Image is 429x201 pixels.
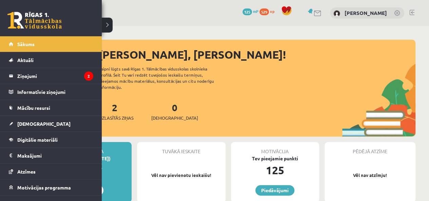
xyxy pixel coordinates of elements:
legend: Ziņojumi [17,68,93,84]
div: Motivācija [231,142,319,155]
a: Atzīmes [9,164,93,179]
div: Tuvākā ieskaite [137,142,225,155]
a: 125 mP [242,8,258,14]
a: Piedāvājumi [255,185,294,196]
a: Motivācijas programma [9,180,93,195]
div: Laipni lūgts savā Rīgas 1. Tālmācības vidusskolas skolnieka profilā. Šeit Tu vari redzēt tuvojošo... [99,66,226,90]
a: Rīgas 1. Tālmācības vidusskola [7,12,62,29]
a: Mācību resursi [9,100,93,116]
span: Aktuāli [17,57,34,63]
div: Tev pieejamie punkti [231,155,319,162]
div: Pēdējā atzīme [325,142,415,155]
a: Digitālie materiāli [9,132,93,147]
a: Maksājumi [9,148,93,163]
span: Mācību resursi [17,105,50,111]
img: Fjodors Latatujevs [333,10,340,17]
span: [DEMOGRAPHIC_DATA] [151,115,198,121]
span: Digitālie materiāli [17,137,58,143]
a: 0[DEMOGRAPHIC_DATA] [151,101,198,121]
a: [DEMOGRAPHIC_DATA] [9,116,93,132]
i: 2 [84,72,93,81]
span: Motivācijas programma [17,184,71,190]
p: Vēl nav pievienotu ieskaišu! [140,172,222,179]
legend: Informatīvie ziņojumi [17,84,93,100]
a: Aktuāli [9,52,93,68]
a: Sākums [9,36,93,52]
span: 125 [242,8,252,15]
a: 529 xp [259,8,278,14]
legend: Maksājumi [17,148,93,163]
div: 125 [231,162,319,178]
span: Neizlasītās ziņas [96,115,134,121]
a: Informatīvie ziņojumi [9,84,93,100]
span: mP [253,8,258,14]
span: Atzīmes [17,168,36,175]
a: Ziņojumi2 [9,68,93,84]
p: Vēl nav atzīmju! [328,172,412,179]
span: € [98,161,102,171]
a: [PERSON_NAME] [345,9,387,16]
span: Sākums [17,41,35,47]
span: xp [270,8,274,14]
span: 529 [259,8,269,15]
div: [PERSON_NAME], [PERSON_NAME]! [98,46,415,63]
span: [DEMOGRAPHIC_DATA] [17,121,71,127]
a: 2Neizlasītās ziņas [96,101,134,121]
